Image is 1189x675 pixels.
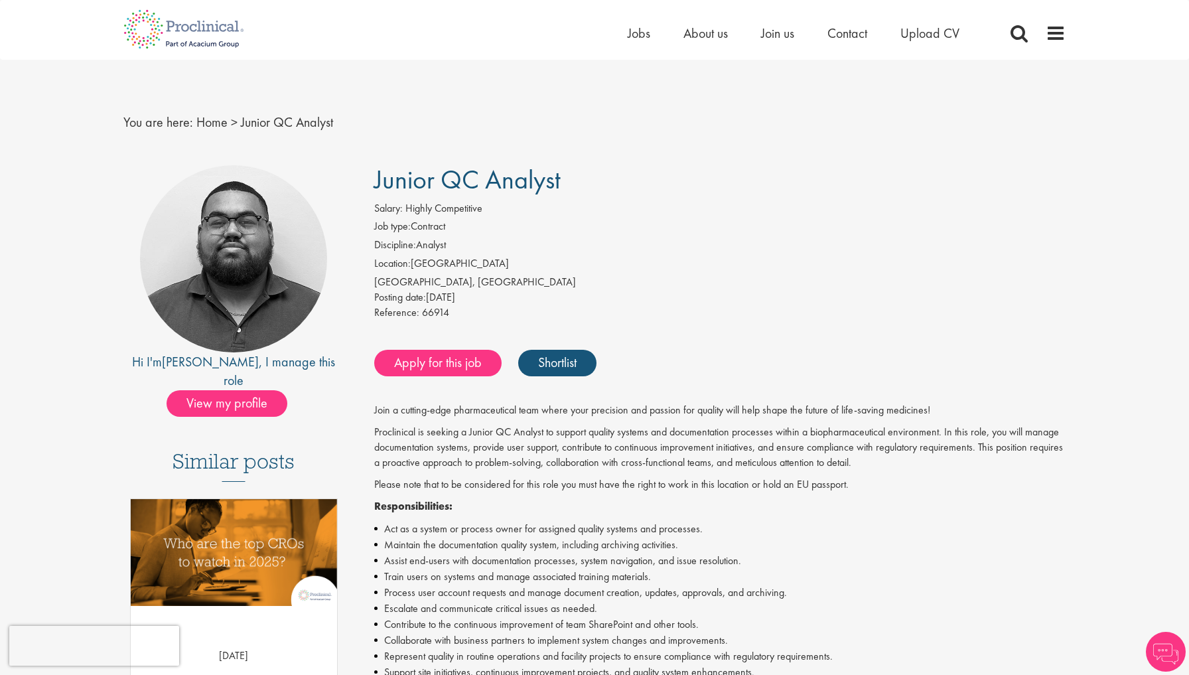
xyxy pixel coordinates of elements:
[374,238,1066,256] li: Analyst
[374,163,561,196] span: Junior QC Analyst
[374,238,416,253] label: Discipline:
[374,553,1066,569] li: Assist end-users with documentation processes, system navigation, and issue resolution.
[374,585,1066,601] li: Process user account requests and manage document creation, updates, approvals, and archiving.
[900,25,959,42] a: Upload CV
[374,350,502,376] a: Apply for this job
[374,499,453,513] strong: Responsibilities:
[162,353,259,370] a: [PERSON_NAME]
[374,256,411,271] label: Location:
[374,275,1066,290] div: [GEOGRAPHIC_DATA], [GEOGRAPHIC_DATA]
[241,113,333,131] span: Junior QC Analyst
[374,601,1066,617] li: Escalate and communicate critical issues as needed.
[405,201,482,215] span: Highly Competitive
[374,290,1066,305] div: [DATE]
[374,648,1066,664] li: Represent quality in routine operations and facility projects to ensure compliance with regulator...
[374,617,1066,633] li: Contribute to the continuous improvement of team SharePoint and other tools.
[374,633,1066,648] li: Collaborate with business partners to implement system changes and improvements.
[628,25,650,42] a: Jobs
[374,219,1066,238] li: Contract
[123,113,193,131] span: You are here:
[123,352,344,390] div: Hi I'm , I manage this role
[374,425,1066,471] p: Proclinical is seeking a Junior QC Analyst to support quality systems and documentation processes...
[374,256,1066,275] li: [GEOGRAPHIC_DATA]
[374,201,403,216] label: Salary:
[167,390,287,417] span: View my profile
[140,165,327,352] img: imeage of recruiter Ashley Bennett
[9,626,179,666] iframe: reCAPTCHA
[374,569,1066,585] li: Train users on systems and manage associated training materials.
[374,219,411,234] label: Job type:
[131,499,337,606] img: Top 10 CROs 2025 | Proclinical
[131,499,337,617] a: Link to a post
[131,648,337,664] p: [DATE]
[518,350,596,376] a: Shortlist
[173,450,295,482] h3: Similar posts
[374,403,1066,418] p: Join a cutting-edge pharmaceutical team where your precision and passion for quality will help sh...
[374,521,1066,537] li: Act as a system or process owner for assigned quality systems and processes.
[374,477,1066,492] p: Please note that to be considered for this role you must have the right to work in this location ...
[231,113,238,131] span: >
[374,305,419,321] label: Reference:
[1146,632,1186,672] img: Chatbot
[761,25,794,42] a: Join us
[827,25,867,42] a: Contact
[422,305,449,319] span: 66914
[374,537,1066,553] li: Maintain the documentation quality system, including archiving activities.
[374,290,426,304] span: Posting date:
[167,393,301,410] a: View my profile
[196,113,228,131] a: breadcrumb link
[683,25,728,42] a: About us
